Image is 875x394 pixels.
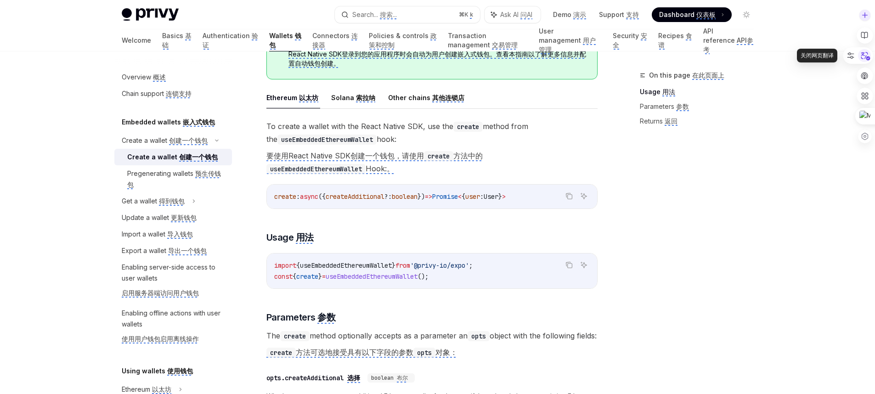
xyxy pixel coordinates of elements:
[266,94,297,101] monica-translate-origin-text: Ethereum
[162,32,192,50] monica-translate-translate: 基础
[640,84,761,99] a: Usage 用法
[640,117,663,125] monica-translate-origin-text: Returns
[425,192,432,201] span: =>
[658,32,684,39] monica-translate-origin-text: Recipes
[167,367,193,376] monica-translate-translate: 使用钱包
[168,247,207,255] monica-translate-translate: 导出一个钱包
[448,29,528,51] a: Transaction management 交易管理
[573,11,586,19] monica-translate-translate: 演示
[395,261,410,270] span: from
[266,312,316,323] monica-translate-origin-text: Parameters
[203,32,258,50] monica-translate-translate: 验证
[599,11,624,18] monica-translate-origin-text: Support
[269,29,301,51] a: Wallets 钱包
[280,331,310,341] code: create
[331,94,354,101] monica-translate-origin-text: Solana
[274,261,296,270] span: import
[179,153,218,162] monica-translate-translate: 创建一个钱包
[296,272,318,281] span: create
[266,164,366,174] code: useEmbeddedEthereumWallet
[397,374,408,383] monica-translate-translate: 布尔
[277,135,377,145] code: useEmbeddedEthereumWallet
[703,36,753,54] monica-translate-translate: API参考
[613,32,639,39] monica-translate-origin-text: Security
[539,27,581,44] monica-translate-origin-text: User management
[288,50,586,68] monica-translate-translate: React Native SDK登录到您的应用程序时会自动为用户创建嵌入式钱包。查看本指南以了解更多信息并配置自动钱包创建。
[300,192,318,201] span: async
[166,90,192,98] monica-translate-translate: 连锁支持
[626,11,639,19] monica-translate-translate: 支持
[122,309,220,328] monica-translate-origin-text: Enabling offline actions with user wallets
[162,32,183,39] monica-translate-origin-text: Basics
[293,272,296,281] span: {
[465,192,480,201] span: user
[274,272,293,281] span: const
[312,29,358,51] a: Connectors 连接器
[122,289,199,298] monica-translate-translate: 启用服务器端访问用户钱包
[392,261,395,270] span: }
[122,8,179,21] img: light logo
[500,11,519,18] monica-translate-origin-text: Ask AI
[114,209,232,226] a: Update a wallet 更新钱包
[122,29,151,51] a: Welcome
[392,192,418,201] span: boolean
[377,135,396,144] monica-translate-origin-text: hook:
[152,385,171,394] monica-translate-translate: 以太坊
[696,11,716,19] monica-translate-translate: 仪表板
[703,27,735,44] monica-translate-origin-text: API reference
[122,214,169,221] monica-translate-origin-text: Update a wallet
[356,94,375,102] monica-translate-translate: 索拉纳
[539,29,602,51] a: User management 用户管理
[432,192,458,201] span: Promise
[388,94,430,101] monica-translate-origin-text: Other chains
[114,149,232,165] a: Create a wallet 创建一个钱包
[658,32,692,50] monica-translate-translate: 食谱
[114,226,232,242] a: Import a wallet 导入钱包
[640,114,761,129] a: Returns 返回
[159,197,185,206] monica-translate-translate: 得到钱包
[578,259,590,271] button: Ask AI
[485,6,541,23] button: Ask AI 问AI
[331,87,377,108] button: Solana 索拉纳
[459,11,464,18] monica-translate-origin-text: ⌘
[266,122,453,131] monica-translate-origin-text: To create a wallet with the React Native SDK, use the
[114,69,232,85] a: Overview 概述
[388,87,466,108] button: Other chains 其他连锁店
[127,169,193,177] monica-translate-origin-text: Pregenerating wallets
[692,71,724,80] monica-translate-translate: 在此页面上
[613,29,647,51] a: Security 安全
[649,71,690,79] monica-translate-origin-text: On this page
[203,29,258,51] a: Authentication 验证
[326,192,384,201] span: createAdditional
[266,87,320,108] button: Ethereum 以太坊
[462,192,465,201] span: {
[300,261,392,270] span: useEmbeddedEthereumWallet
[269,32,293,39] monica-translate-origin-text: Wallets
[492,41,518,50] monica-translate-translate: 交易管理
[347,374,360,383] monica-translate-translate: 选择
[114,165,232,193] a: Pregenerating wallets 预生传钱包
[162,29,192,51] a: Basics 基础
[167,230,193,239] monica-translate-translate: 导入钱包
[114,305,232,351] a: Enabling offline actions with user wallets使用用户钱包启用离线操作
[599,10,641,19] a: Support 支持
[578,190,590,202] button: Ask AI
[498,192,502,201] span: }
[122,230,165,238] monica-translate-origin-text: Import a wallet
[122,197,157,205] monica-translate-origin-text: Get a wallet
[127,153,177,161] monica-translate-origin-text: Create a wallet
[448,32,490,49] monica-translate-origin-text: Transaction management
[122,90,164,97] monica-translate-origin-text: Chain support
[335,6,480,23] button: Search... 搜索... ⌘K k
[122,247,166,254] monica-translate-origin-text: Export a wallet
[520,11,532,19] monica-translate-translate: 问AI
[384,192,392,201] span: ?:
[652,7,732,22] a: Dashboard 仪表板
[380,11,397,19] monica-translate-translate: 搜索...
[114,259,232,305] a: Enabling server-side access to user wallets启用服务器端访问用户钱包
[203,32,250,39] monica-translate-origin-text: Authentication
[122,385,150,393] monica-translate-origin-text: Ethereum
[640,88,660,96] monica-translate-origin-text: Usage
[153,73,166,82] monica-translate-translate: 概述
[453,122,483,132] code: create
